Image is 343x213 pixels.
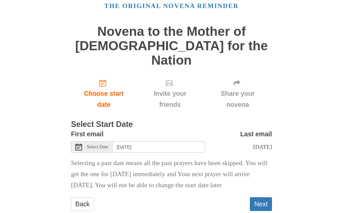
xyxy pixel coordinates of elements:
span: [DATE] [253,143,272,150]
a: The original novena reminder [105,2,239,9]
label: First email [71,129,104,140]
div: Click "Next" to confirm your start date first. [203,74,272,114]
h1: Novena to the Mother of [DEMOGRAPHIC_DATA] for the Nation [71,24,272,67]
a: Choose start date [71,74,137,114]
h3: Select Start Date [71,120,272,129]
span: Share your novena [210,88,265,110]
a: Back [71,197,94,211]
button: Next [250,197,272,211]
div: Click "Next" to confirm your start date first. [137,74,203,114]
span: Choose start date [78,88,130,110]
label: Last email [240,129,272,140]
input: Use the arrow keys to pick a date [113,141,205,153]
span: Invite your friends [143,88,197,110]
span: Select Date [87,145,108,149]
p: Selecting a past date means all the past prayers have been skipped. You will get the one for [DAT... [71,158,272,191]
